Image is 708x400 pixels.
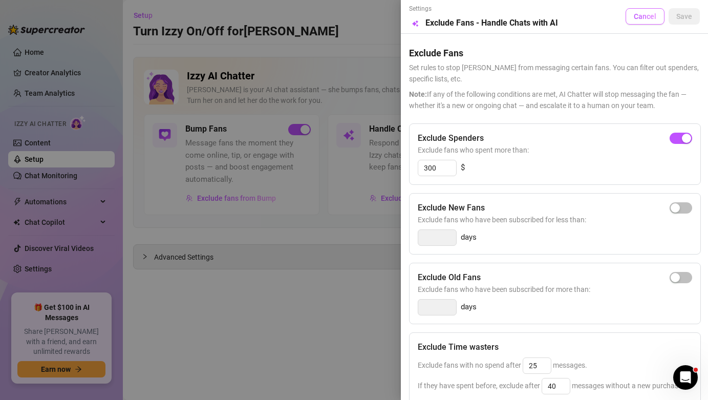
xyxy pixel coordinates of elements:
span: Exclude fans who spent more than: [418,144,692,156]
h5: Exclude Fans [409,46,700,60]
span: Exclude fans who have been subscribed for less than: [418,214,692,225]
span: Cancel [634,12,656,20]
iframe: Intercom live chat [673,365,698,390]
h5: Exclude Time wasters [418,341,499,353]
h5: Exclude Fans - Handle Chats with AI [425,17,558,29]
span: If any of the following conditions are met, AI Chatter will stop messaging the fan — whether it's... [409,89,700,111]
h5: Exclude Spenders [418,132,484,144]
button: Save [669,8,700,25]
span: days [461,301,477,313]
span: $ [461,162,465,174]
h5: Exclude Old Fans [418,271,481,284]
span: Settings [409,4,558,14]
span: If they have spent before, exclude after messages without a new purchase. [418,382,684,390]
span: Exclude fans with no spend after messages. [418,361,587,369]
span: Note: [409,90,427,98]
span: days [461,231,477,244]
button: Cancel [626,8,664,25]
span: Set rules to stop [PERSON_NAME] from messaging certain fans. You can filter out spenders, specifi... [409,62,700,85]
h5: Exclude New Fans [418,202,485,214]
span: Exclude fans who have been subscribed for more than: [418,284,692,295]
